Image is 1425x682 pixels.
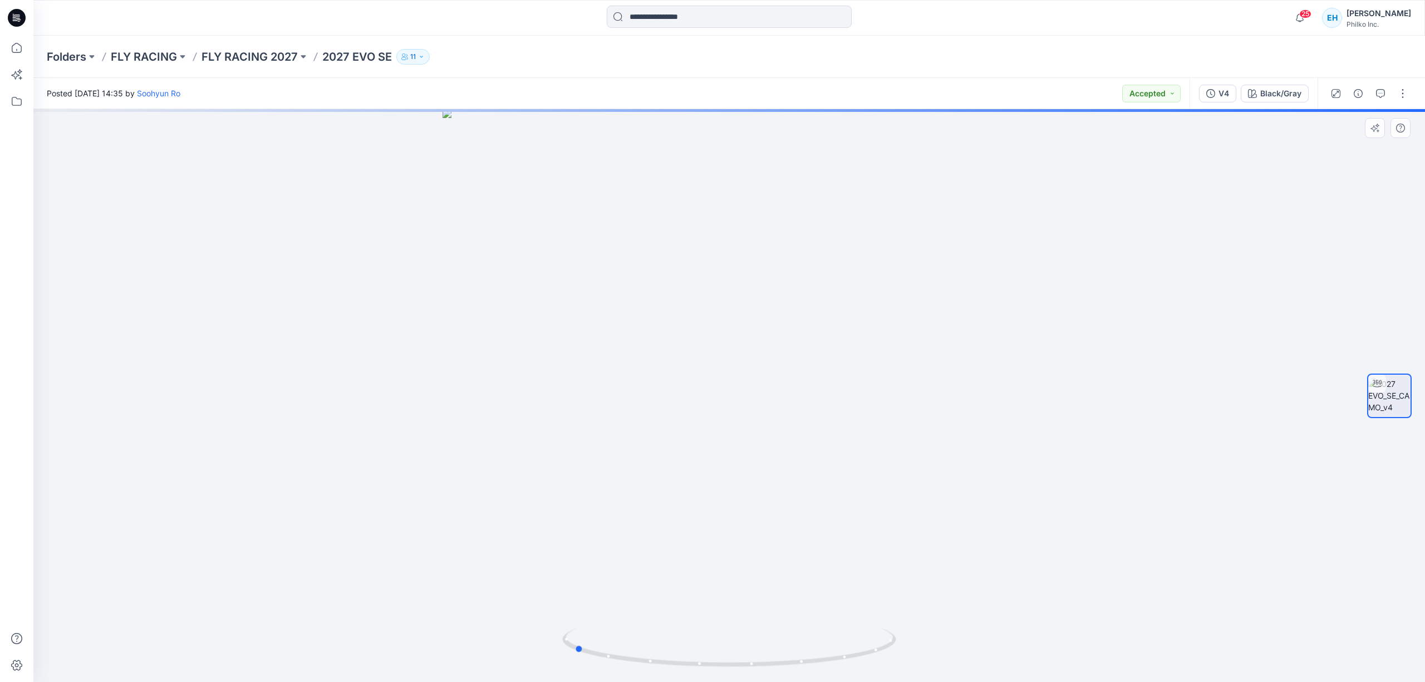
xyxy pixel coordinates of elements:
div: V4 [1218,87,1229,100]
img: 2027 EVO_SE_CAMO_v4 [1368,378,1411,413]
p: 2027 EVO SE [322,49,392,65]
div: Philko Inc. [1347,20,1411,28]
div: [PERSON_NAME] [1347,7,1411,20]
div: EH [1322,8,1342,28]
a: FLY RACING 2027 [202,49,298,65]
a: Soohyun Ro [137,89,180,98]
a: FLY RACING [111,49,177,65]
a: Folders [47,49,86,65]
div: Black/Gray [1260,87,1301,100]
p: 11 [410,51,416,63]
button: V4 [1199,85,1236,102]
button: Details [1349,85,1367,102]
button: Black/Gray [1241,85,1309,102]
span: Posted [DATE] 14:35 by [47,87,180,99]
span: 25 [1299,9,1311,18]
button: 11 [396,49,430,65]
